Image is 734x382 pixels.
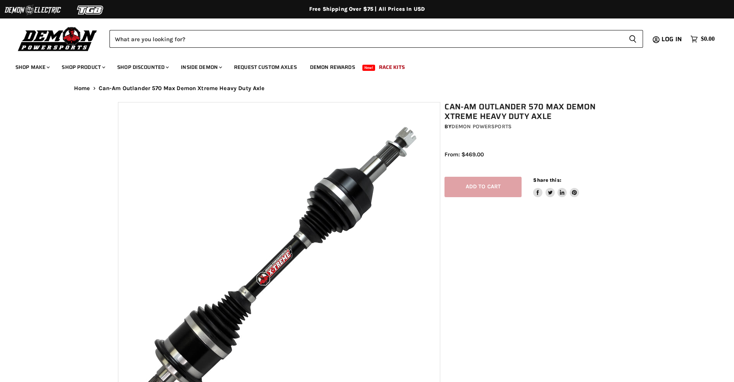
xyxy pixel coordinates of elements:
[701,35,715,43] span: $0.00
[109,30,623,48] input: Search
[373,59,411,75] a: Race Kits
[10,59,54,75] a: Shop Make
[4,3,62,17] img: Demon Electric Logo 2
[444,102,620,121] h1: Can-Am Outlander 570 Max Demon Xtreme Heavy Duty Axle
[59,85,675,92] nav: Breadcrumbs
[304,59,361,75] a: Demon Rewards
[15,25,100,52] img: Demon Powersports
[111,59,173,75] a: Shop Discounted
[623,30,643,48] button: Search
[658,36,687,43] a: Log in
[444,122,620,131] div: by
[533,177,561,183] span: Share this:
[662,34,682,44] span: Log in
[59,6,675,13] div: Free Shipping Over $75 | All Prices In USD
[56,59,110,75] a: Shop Product
[10,56,713,75] ul: Main menu
[175,59,227,75] a: Inside Demon
[451,123,512,130] a: Demon Powersports
[99,85,265,92] span: Can-Am Outlander 570 Max Demon Xtreme Heavy Duty Axle
[228,59,303,75] a: Request Custom Axles
[444,151,484,158] span: From: $469.00
[109,30,643,48] form: Product
[687,34,719,45] a: $0.00
[74,85,90,92] a: Home
[362,65,375,71] span: New!
[62,3,120,17] img: TGB Logo 2
[533,177,579,197] aside: Share this:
